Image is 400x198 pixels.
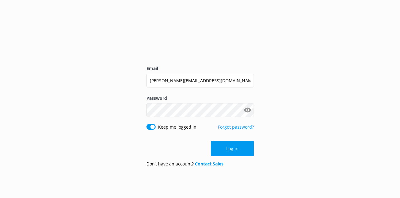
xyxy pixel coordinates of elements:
[242,104,254,116] button: Show password
[146,65,254,72] label: Email
[218,124,254,130] a: Forgot password?
[146,74,254,87] input: user@emailaddress.com
[146,161,223,167] p: Don’t have an account?
[195,161,223,167] a: Contact Sales
[211,141,254,156] button: Log in
[158,124,196,130] label: Keep me logged in
[146,95,254,102] label: Password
